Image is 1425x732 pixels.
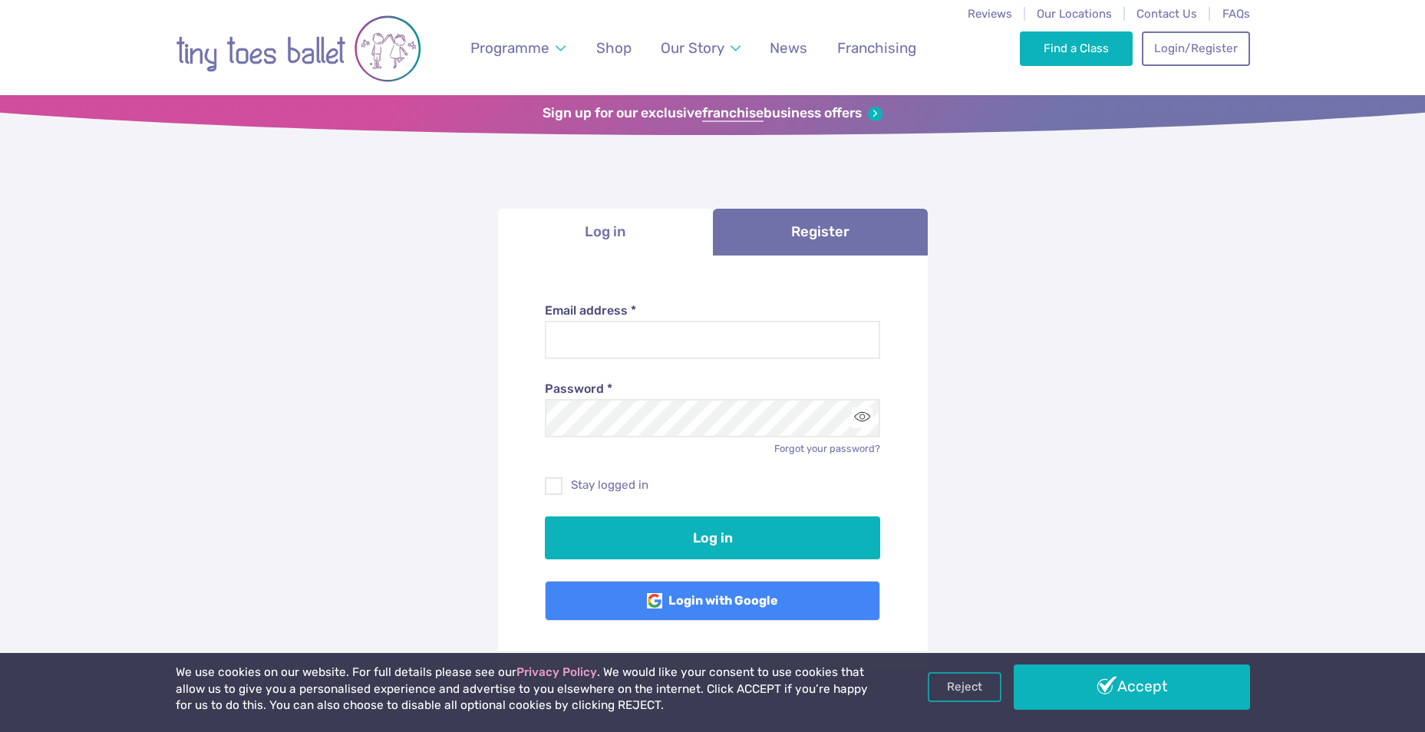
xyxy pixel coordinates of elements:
[498,256,928,668] div: Log in
[545,381,880,397] label: Password *
[463,30,572,66] a: Programme
[545,581,880,621] a: Login with Google
[470,39,549,57] span: Programme
[661,39,724,57] span: Our Story
[1037,7,1112,21] a: Our Locations
[928,672,1001,701] a: Reject
[647,593,662,608] img: Google Logo
[1020,31,1133,65] a: Find a Class
[837,39,916,57] span: Franchising
[702,105,764,122] strong: franchise
[545,302,880,319] label: Email address *
[852,407,872,428] button: Toggle password visibility
[763,30,815,66] a: News
[1142,31,1249,65] a: Login/Register
[516,665,597,679] a: Privacy Policy
[596,39,632,57] span: Shop
[774,443,880,454] a: Forgot your password?
[1222,7,1250,21] a: FAQs
[543,105,882,122] a: Sign up for our exclusivefranchisebusiness offers
[1014,664,1250,709] a: Accept
[653,30,747,66] a: Our Story
[589,30,638,66] a: Shop
[545,516,880,559] button: Log in
[830,30,923,66] a: Franchising
[1136,7,1197,21] a: Contact Us
[176,10,421,87] img: tiny toes ballet
[968,7,1012,21] a: Reviews
[176,664,874,714] p: We use cookies on our website. For full details please see our . We would like your consent to us...
[713,209,928,256] a: Register
[770,39,807,57] span: News
[545,477,880,493] label: Stay logged in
